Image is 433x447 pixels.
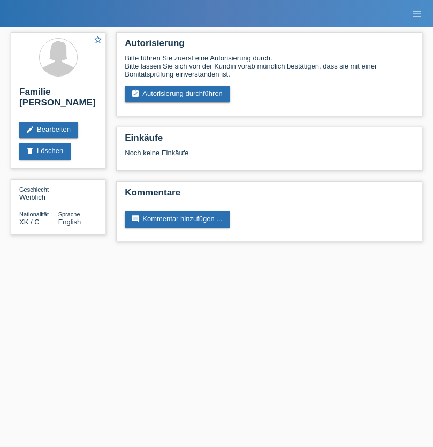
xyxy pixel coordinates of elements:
[125,211,230,228] a: commentKommentar hinzufügen ...
[125,187,414,203] h2: Kommentare
[125,86,230,102] a: assignment_turned_inAutorisierung durchführen
[58,218,81,226] span: English
[58,211,80,217] span: Sprache
[125,149,414,165] div: Noch keine Einkäufe
[19,186,49,193] span: Geschlecht
[125,54,414,78] div: Bitte führen Sie zuerst eine Autorisierung durch. Bitte lassen Sie sich von der Kundin vorab münd...
[412,9,422,19] i: menu
[19,122,78,138] a: editBearbeiten
[125,38,414,54] h2: Autorisierung
[125,133,414,149] h2: Einkäufe
[19,218,40,226] span: Kosovo / C / 09.02.1992
[131,215,140,223] i: comment
[26,147,34,155] i: delete
[19,185,58,201] div: Weiblich
[19,211,49,217] span: Nationalität
[93,35,103,46] a: star_border
[406,10,428,17] a: menu
[93,35,103,44] i: star_border
[19,87,97,113] h2: Familie [PERSON_NAME]
[19,143,71,160] a: deleteLöschen
[131,89,140,98] i: assignment_turned_in
[26,125,34,134] i: edit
